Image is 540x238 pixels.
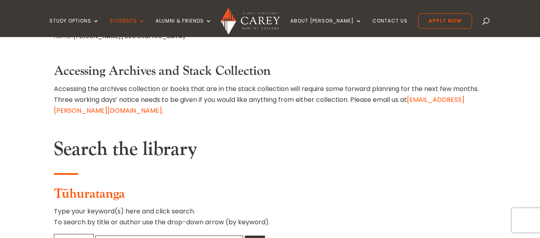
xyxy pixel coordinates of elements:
a: Apply Now [418,13,472,29]
p: Accessing the archives collection or books that are in the stack collection will require some for... [54,83,486,116]
img: Carey Baptist College [221,8,280,35]
a: Contact Us [372,18,408,37]
a: About [PERSON_NAME] [290,18,362,37]
h3: Accessing Archives and Stack Collection [54,64,486,83]
a: Students [110,18,145,37]
a: Alumni & Friends [156,18,212,37]
a: Study Options [49,18,99,37]
h3: Tūhuratanga [54,186,486,206]
h2: Search the library [54,138,486,165]
p: Type your keyword(s) here and click search. To search by title or author use the drop-down arrow ... [54,206,486,234]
